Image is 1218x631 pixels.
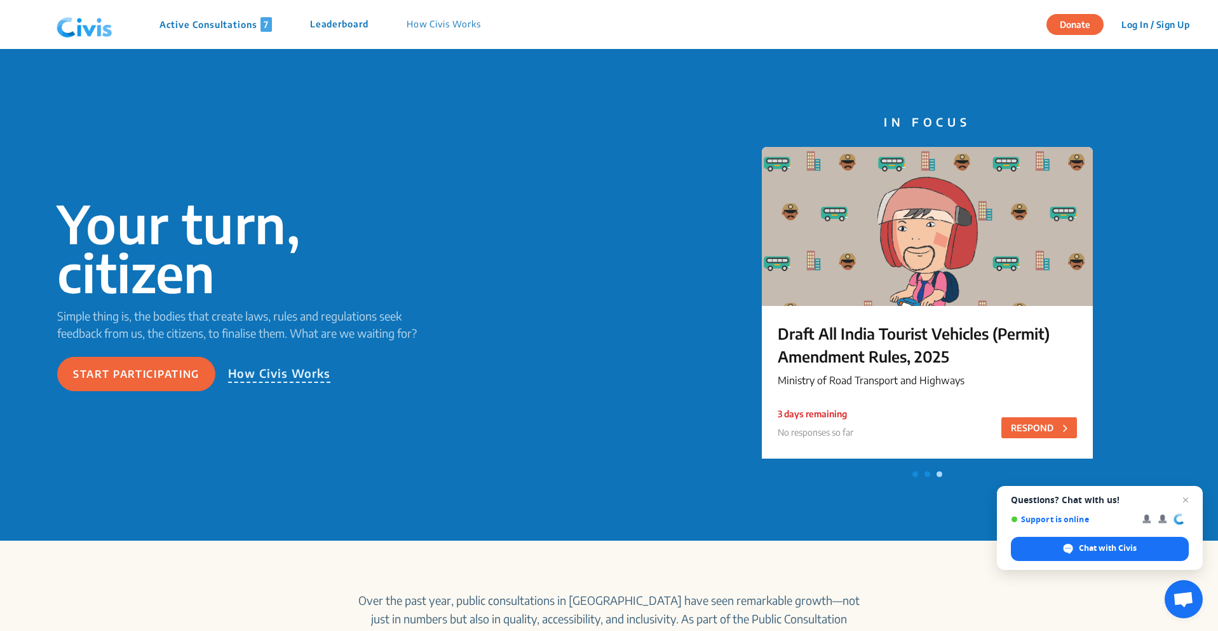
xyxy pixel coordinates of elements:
p: 3 days remaining [778,407,853,420]
p: Draft All India Tourist Vehicles (Permit) Amendment Rules, 2025 [778,322,1077,368]
a: Donate [1046,17,1113,30]
button: RESPOND [1001,417,1077,438]
span: Close chat [1178,492,1193,508]
button: Donate [1046,14,1104,35]
p: Leaderboard [310,17,369,32]
div: Chat with Civis [1011,537,1189,561]
span: No responses so far [778,427,853,438]
img: navlogo.png [51,6,118,44]
div: Open chat [1165,580,1203,618]
p: Simple thing is, the bodies that create laws, rules and regulations seek feedback from us, the ci... [57,307,443,342]
p: Your turn, citizen [57,199,443,297]
span: Questions? Chat with us! [1011,495,1189,505]
p: Active Consultations [159,17,272,32]
p: How Civis Works [407,17,481,32]
button: Start participating [57,357,215,391]
p: IN FOCUS [762,113,1093,130]
span: Support is online [1011,515,1133,524]
span: 7 [261,17,272,32]
button: Log In / Sign Up [1113,15,1198,34]
a: Draft All India Tourist Vehicles (Permit) Amendment Rules, 2025Ministry of Road Transport and Hig... [762,147,1093,465]
p: How Civis Works [228,364,331,383]
p: Ministry of Road Transport and Highways [778,373,1077,388]
span: Chat with Civis [1079,543,1137,554]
